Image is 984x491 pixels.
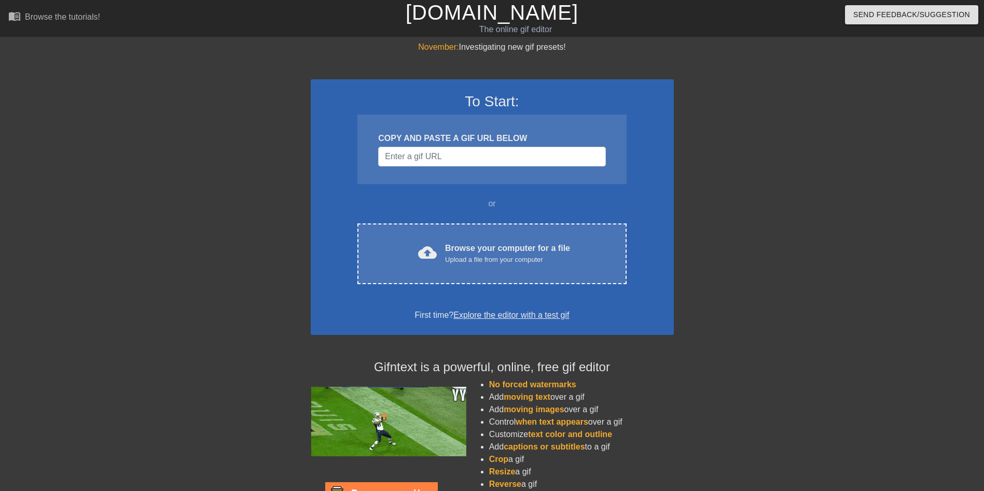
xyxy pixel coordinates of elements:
[25,12,100,21] div: Browse the tutorials!
[418,243,437,262] span: cloud_upload
[504,442,585,451] span: captions or subtitles
[489,453,674,466] li: a gif
[324,93,660,110] h3: To Start:
[8,10,21,22] span: menu_book
[324,309,660,321] div: First time?
[445,242,570,265] div: Browse your computer for a file
[528,430,612,439] span: text color and outline
[489,416,674,428] li: Control over a gif
[516,417,588,426] span: when text appears
[489,455,508,464] span: Crop
[489,441,674,453] li: Add to a gif
[418,43,459,51] span: November:
[311,41,674,53] div: Investigating new gif presets!
[406,1,578,24] a: [DOMAIN_NAME]
[504,392,550,401] span: moving text
[853,8,970,21] span: Send Feedback/Suggestion
[489,478,674,490] li: a gif
[489,380,576,389] span: No forced watermarks
[378,147,605,166] input: Username
[311,387,466,456] img: football_small.gif
[333,23,698,36] div: The online gif editor
[338,198,647,210] div: or
[489,403,674,416] li: Add over a gif
[489,480,521,488] span: Reverse
[8,10,100,26] a: Browse the tutorials!
[489,466,674,478] li: a gif
[378,132,605,145] div: COPY AND PASTE A GIF URL BELOW
[453,311,569,319] a: Explore the editor with a test gif
[504,405,564,414] span: moving images
[489,467,516,476] span: Resize
[489,428,674,441] li: Customize
[445,255,570,265] div: Upload a file from your computer
[311,360,674,375] h4: Gifntext is a powerful, online, free gif editor
[489,391,674,403] li: Add over a gif
[845,5,978,24] button: Send Feedback/Suggestion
